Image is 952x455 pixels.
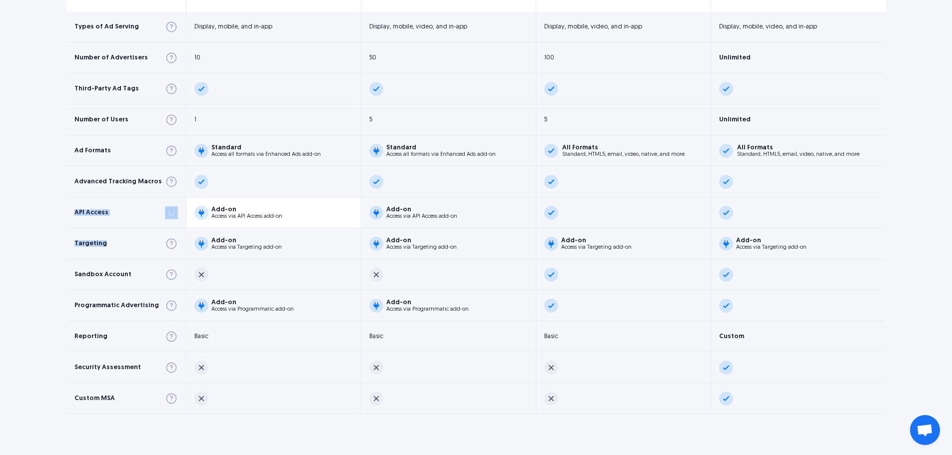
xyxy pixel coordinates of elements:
div: Add-on [386,206,457,213]
div: All Formats [737,144,860,151]
div: Add-on [386,299,469,306]
div: Third-Party Ad Tags [74,85,139,92]
div: Targeting [74,240,107,247]
div: Access via API Access add-on [211,214,282,219]
div: Access via Programmatic add-on [386,307,469,312]
div: Access via API Access add-on [386,214,457,219]
div: Add-on [211,206,282,213]
div: Sandbox Account [74,271,131,278]
div: Reporting [74,333,107,340]
div: Standard, HTML5, email, video, native, and more [562,152,685,157]
div: Basic [544,333,558,340]
div: Access via Targeting add-on [386,245,457,250]
div: Add-on [211,237,282,244]
div: Add-on [736,237,807,244]
div: 5 [369,116,372,123]
div: Add-on [386,237,457,244]
div: 1 [194,116,196,123]
div: Standard [211,144,321,151]
div: Access via Targeting add-on [736,245,807,250]
div: Access via Targeting add-on [561,245,632,250]
div: Ad Formats [74,147,111,154]
div: Programmatic Advertising [74,302,159,309]
div: Add-on [561,237,632,244]
div: 10 [194,54,200,61]
div: Basic [194,333,208,340]
div: Number of Advertisers [74,54,148,61]
div: Unlimited [719,54,751,61]
div: Security Assessment [74,364,141,371]
div: Access via Targeting add-on [211,245,282,250]
div: Custom MSA [74,395,115,402]
div: Open chat [910,415,940,445]
div: Number of Users [74,116,128,123]
div: Access via Programmatic add-on [211,307,294,312]
div: Add-on [211,299,294,306]
div: Unlimited [719,116,751,123]
div: 100 [544,54,554,61]
div: Standard, HTML5, email, video, native, and more [737,152,860,157]
div: API Access [74,209,108,216]
div: Access all formats via Enhanced Ads add-on [211,152,321,157]
div: 50 [369,54,376,61]
div: Access all formats via Enhanced Ads add-on [386,152,496,157]
div: Advanced Tracking Macros [74,178,162,185]
div: All Formats [562,144,685,151]
div: Basic [369,333,383,340]
div: 5 [544,116,547,123]
div: Standard [386,144,496,151]
div: Custom [719,333,744,340]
